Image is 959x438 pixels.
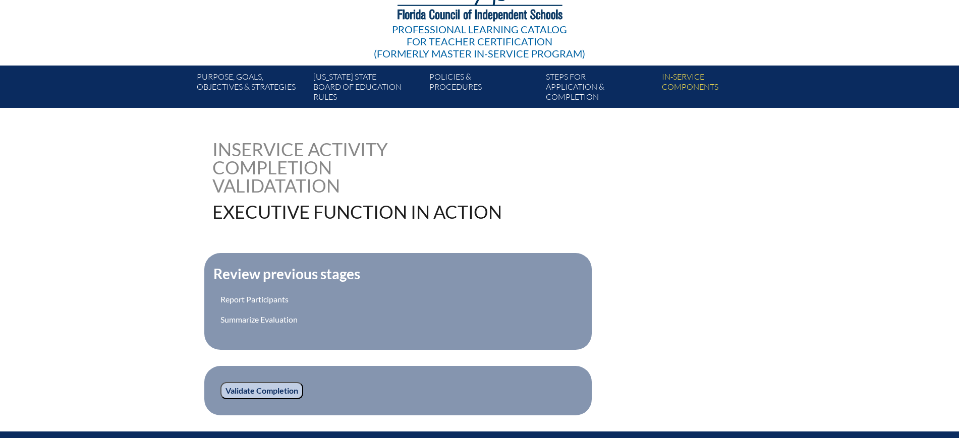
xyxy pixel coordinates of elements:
a: In-servicecomponents [658,70,774,108]
input: Validate Completion [220,382,303,399]
a: Summarize Evaluation [220,315,298,324]
div: Professional Learning Catalog (formerly Master In-service Program) [374,23,585,59]
h1: Inservice Activity Completion Validatation [212,140,416,195]
a: Report Participants [220,294,289,304]
legend: Review previous stages [212,265,361,282]
h1: Executive Function in Action [212,203,544,221]
span: for Teacher Certification [407,35,552,47]
a: Policies &Procedures [425,70,541,108]
a: Steps forapplication & completion [542,70,658,108]
a: [US_STATE] StateBoard of Education rules [309,70,425,108]
a: Purpose, goals,objectives & strategies [193,70,309,108]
